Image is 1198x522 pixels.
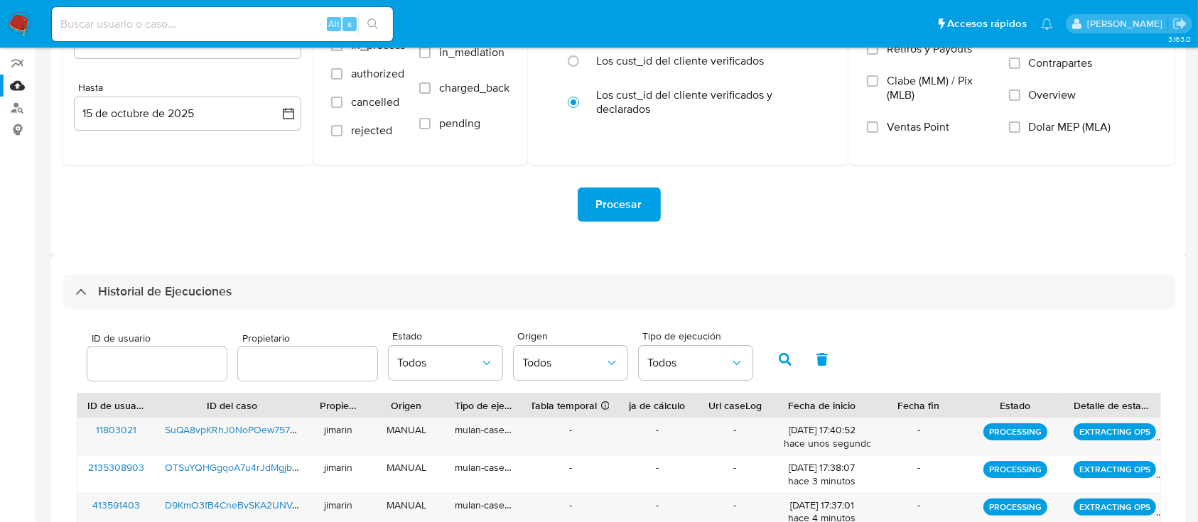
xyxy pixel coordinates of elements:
[358,14,387,34] button: search-icon
[1041,18,1053,30] a: Notificaciones
[1168,33,1191,45] span: 3.163.0
[1172,16,1187,31] a: Salir
[52,15,393,33] input: Buscar usuario o caso...
[947,16,1027,31] span: Accesos rápidos
[328,17,340,31] span: Alt
[347,17,352,31] span: s
[1087,17,1167,31] p: ezequiel.castrillon@mercadolibre.com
